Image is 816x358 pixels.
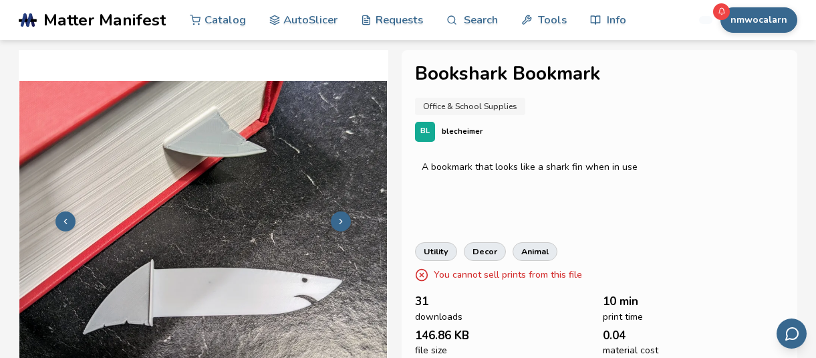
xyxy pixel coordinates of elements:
[603,329,626,342] span: 0.04
[434,268,582,282] p: You cannot sell prints from this file
[603,295,638,308] span: 10 min
[777,319,807,349] button: Send feedback via email
[415,295,428,308] span: 31
[415,329,469,342] span: 146.86 KB
[513,242,557,261] a: animal
[415,312,462,323] span: downloads
[420,127,430,136] span: BL
[415,98,525,115] a: Office & School Supplies
[603,345,658,356] span: material cost
[464,242,506,261] a: decor
[422,162,778,173] div: A bookmark that looks like a shark fin when in use
[415,345,447,356] span: file size
[415,242,457,261] a: utility
[720,7,797,33] button: nmwocalarn
[43,11,166,29] span: Matter Manifest
[442,124,483,139] p: blecheimer
[415,64,785,84] h1: Bookshark Bookmark
[603,312,643,323] span: print time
